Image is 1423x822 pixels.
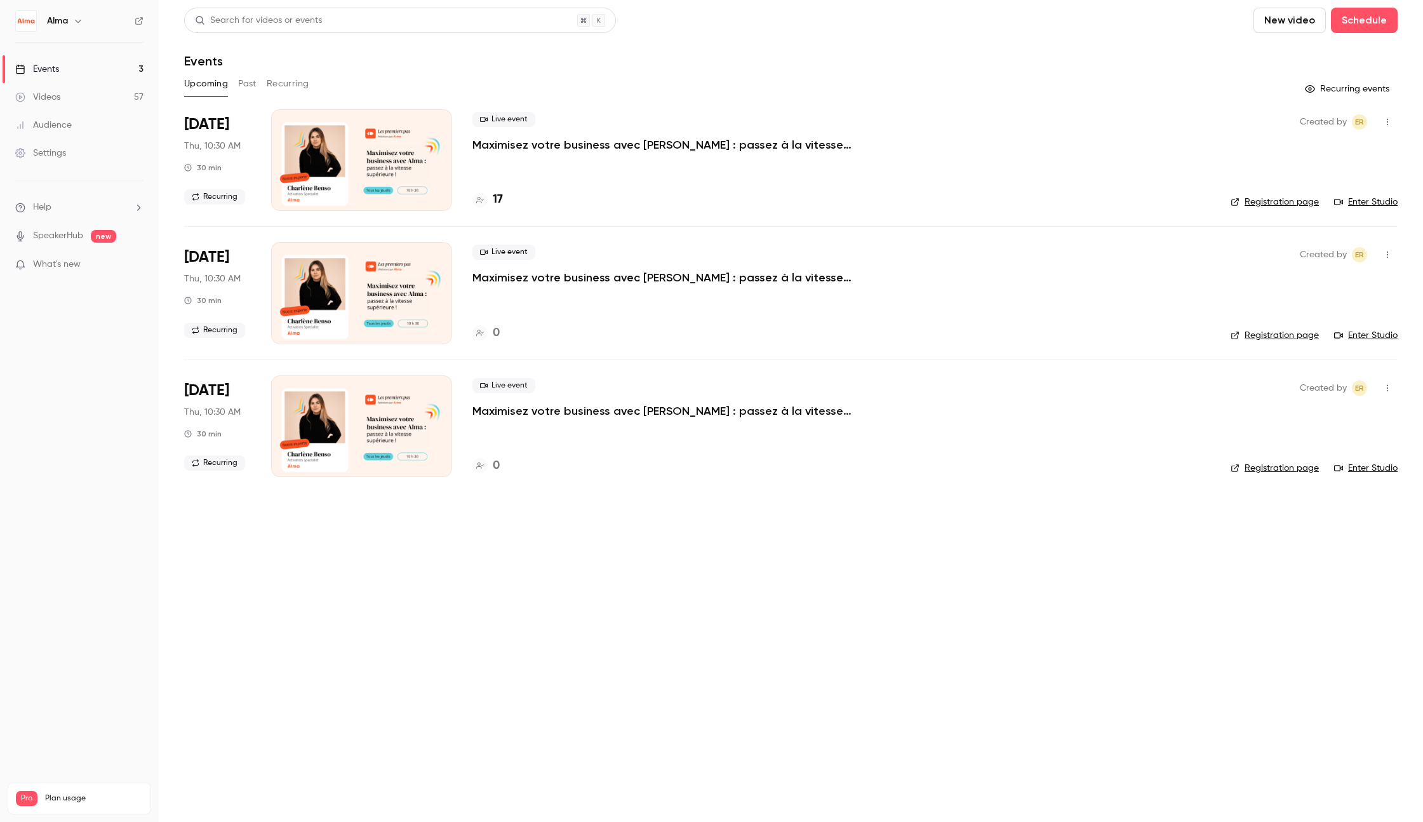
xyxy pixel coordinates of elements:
div: Oct 9 Thu, 10:30 AM (Europe/Paris) [184,109,251,211]
iframe: Noticeable Trigger [128,259,144,271]
span: Eric ROMER [1352,114,1367,130]
span: Thu, 10:30 AM [184,406,241,419]
span: Live event [472,245,535,260]
span: Created by [1300,381,1347,396]
a: 0 [472,457,500,475]
h4: 17 [493,191,503,208]
button: Schedule [1331,8,1398,33]
a: 0 [472,325,500,342]
button: New video [1253,8,1326,33]
div: 30 min [184,429,222,439]
span: Live event [472,378,535,393]
a: Maximisez votre business avec [PERSON_NAME] : passez à la vitesse supérieure ! [472,270,853,285]
span: Recurring [184,455,245,471]
a: SpeakerHub [33,229,83,243]
button: Past [238,74,257,94]
div: 30 min [184,163,222,173]
span: Eric ROMER [1352,381,1367,396]
div: Videos [15,91,60,104]
span: Recurring [184,189,245,205]
button: Recurring events [1299,79,1398,99]
div: Search for videos or events [195,14,322,27]
span: [DATE] [184,381,229,401]
span: ER [1355,114,1364,130]
span: Created by [1300,247,1347,262]
button: Upcoming [184,74,228,94]
div: Audience [15,119,72,131]
a: Enter Studio [1334,329,1398,342]
a: Maximisez votre business avec [PERSON_NAME] : passez à la vitesse supérieure ! [472,137,853,152]
button: Recurring [267,74,309,94]
span: Help [33,201,51,214]
span: Thu, 10:30 AM [184,140,241,152]
span: [DATE] [184,247,229,267]
div: Events [15,63,59,76]
div: Oct 16 Thu, 10:30 AM (Europe/Paris) [184,242,251,344]
span: Eric ROMER [1352,247,1367,262]
div: Settings [15,147,66,159]
h1: Events [184,53,223,69]
span: ER [1355,381,1364,396]
li: help-dropdown-opener [15,201,144,214]
a: Maximisez votre business avec [PERSON_NAME] : passez à la vitesse supérieure ! [472,403,853,419]
a: Registration page [1231,329,1319,342]
span: [DATE] [184,114,229,135]
span: What's new [33,258,81,271]
span: Plan usage [45,793,143,804]
span: new [91,230,116,243]
span: Live event [472,112,535,127]
a: Enter Studio [1334,462,1398,475]
h6: Alma [47,15,68,27]
div: 30 min [184,295,222,306]
span: Recurring [184,323,245,338]
h4: 0 [493,457,500,475]
span: Thu, 10:30 AM [184,273,241,285]
span: ER [1355,247,1364,262]
img: Alma [16,11,36,31]
h4: 0 [493,325,500,342]
div: Oct 23 Thu, 10:30 AM (Europe/Paris) [184,375,251,477]
span: Pro [16,791,37,806]
a: Registration page [1231,196,1319,208]
a: Enter Studio [1334,196,1398,208]
span: Created by [1300,114,1347,130]
a: 17 [472,191,503,208]
a: Registration page [1231,462,1319,475]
